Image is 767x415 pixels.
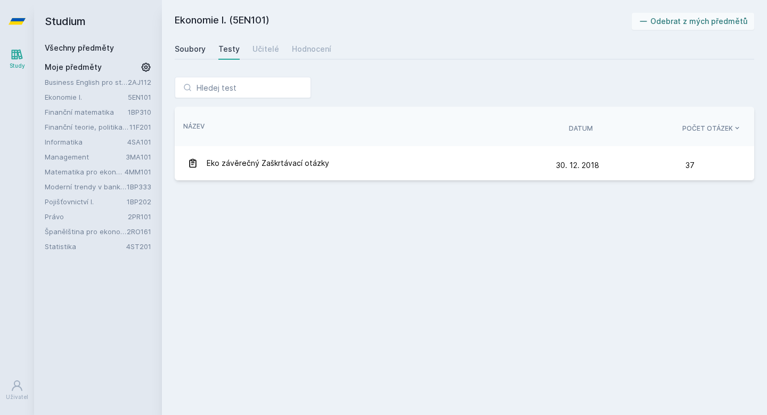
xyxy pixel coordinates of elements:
[126,153,151,161] a: 3MA101
[45,137,127,147] a: Informatika
[45,211,128,222] a: Právo
[127,182,151,191] a: 1BP333
[207,153,329,174] span: Eko závěrečný Zaškrtávací otázky
[175,146,754,180] a: Eko závěrečný Zaškrtávací otázky 30. 12. 2018 37
[252,38,279,60] a: Učitelé
[128,212,151,221] a: 2PR101
[6,393,28,401] div: Uživatel
[127,138,151,146] a: 4SA101
[45,241,126,252] a: Statistika
[2,43,32,75] a: Study
[292,44,331,54] div: Hodnocení
[125,167,151,176] a: 4MM101
[45,92,128,102] a: Ekonomie I.
[126,242,151,251] a: 4ST201
[175,38,206,60] a: Soubory
[292,38,331,60] a: Hodnocení
[175,13,632,30] h2: Ekonomie I. (5EN101)
[45,62,102,73] span: Moje předměty
[183,122,205,131] button: Název
[682,124,733,133] span: Počet otázek
[218,38,240,60] a: Testy
[45,151,126,162] a: Management
[128,108,151,116] a: 1BP310
[45,107,128,117] a: Finanční matematika
[2,374,32,406] a: Uživatel
[45,77,128,87] a: Business English pro středně pokročilé 2 (B1)
[45,122,129,132] a: Finanční teorie, politika a instituce
[10,62,25,70] div: Study
[632,13,755,30] button: Odebrat z mých předmětů
[128,78,151,86] a: 2AJ112
[569,124,593,133] button: Datum
[175,44,206,54] div: Soubory
[45,43,114,52] a: Všechny předměty
[45,226,127,237] a: Španělština pro ekonomy - základní úroveň 1 (A0/A1)
[127,227,151,236] a: 2RO161
[127,197,151,206] a: 1BP202
[175,77,311,98] input: Hledej test
[556,161,599,170] span: 30. 12. 2018
[252,44,279,54] div: Učitelé
[686,155,695,176] span: 37
[682,124,741,133] button: Počet otázek
[128,93,151,101] a: 5EN101
[218,44,240,54] div: Testy
[45,166,125,177] a: Matematika pro ekonomy
[45,181,127,192] a: Moderní trendy v bankovnictví a finančním sektoru (v angličtině)
[129,123,151,131] a: 11F201
[45,196,127,207] a: Pojišťovnictví I.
